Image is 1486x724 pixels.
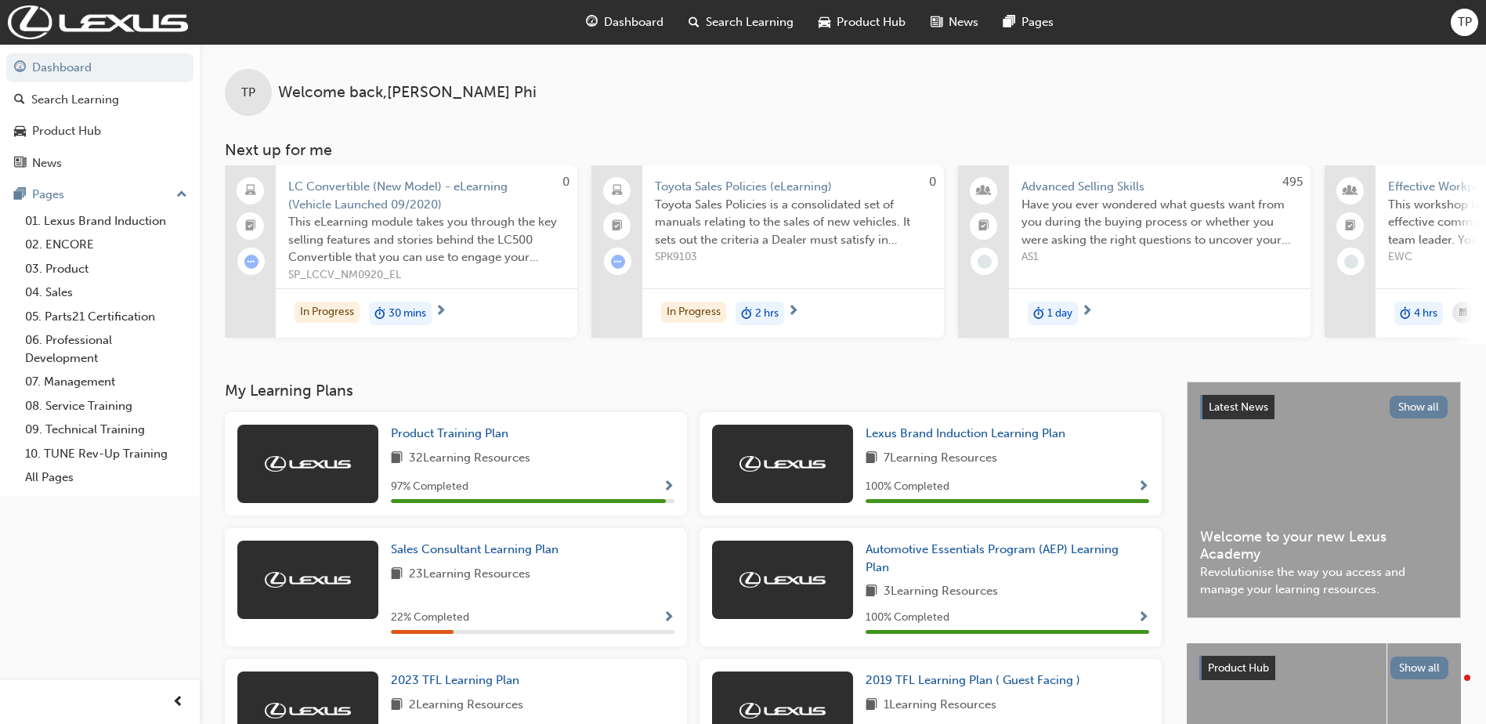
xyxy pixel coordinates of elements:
[1345,216,1356,237] span: booktick-icon
[200,141,1486,159] h3: Next up for me
[1021,178,1298,196] span: Advanced Selling Skills
[19,418,193,442] a: 09. Technical Training
[32,154,62,172] div: News
[32,122,101,140] div: Product Hub
[391,672,526,690] a: 2023 TFL Learning Plan
[806,6,918,38] a: car-iconProduct Hub
[172,693,184,712] span: prev-icon
[14,188,26,202] span: pages-icon
[1199,656,1448,681] a: Product HubShow all
[391,673,519,687] span: 2023 TFL Learning Plan
[612,181,623,201] span: laptop-icon
[19,257,193,281] a: 03. Product
[884,582,998,602] span: 3 Learning Resources
[8,5,188,39] img: Trak
[6,149,193,178] a: News
[1021,13,1054,31] span: Pages
[741,303,752,324] span: duration-icon
[591,165,944,338] a: 0Toyota Sales Policies (eLearning)Toyota Sales Policies is a consolidated set of manuals relating...
[391,565,403,585] span: book-icon
[661,302,726,323] div: In Progress
[866,542,1119,574] span: Automotive Essentials Program (AEP) Learning Plan
[1187,382,1461,618] a: Latest NewsShow allWelcome to your new Lexus AcademyRevolutionise the way you access and manage y...
[265,572,351,588] img: Trak
[435,305,447,319] span: next-icon
[6,85,193,114] a: Search Learning
[706,13,794,31] span: Search Learning
[787,305,799,319] span: next-icon
[1033,303,1044,324] span: duration-icon
[265,456,351,472] img: Trak
[612,216,623,237] span: booktick-icon
[295,302,360,323] div: In Progress
[611,255,625,269] span: learningRecordVerb_ATTEMPT-icon
[19,281,193,305] a: 04. Sales
[884,449,997,469] span: 7 Learning Resources
[573,6,676,38] a: guage-iconDashboard
[866,672,1086,690] a: 2019 TFL Learning Plan ( Guest Facing )
[6,180,193,209] button: Pages
[278,84,537,102] span: Welcome back , [PERSON_NAME] Phi
[663,480,674,494] span: Show Progress
[19,465,193,490] a: All Pages
[409,449,530,469] span: 32 Learning Resources
[866,582,877,602] span: book-icon
[1200,528,1448,563] span: Welcome to your new Lexus Academy
[14,93,25,107] span: search-icon
[1400,303,1411,324] span: duration-icon
[663,477,674,497] button: Show Progress
[19,442,193,466] a: 10. TUNE Rev-Up Training
[1344,255,1358,269] span: learningRecordVerb_NONE-icon
[244,255,259,269] span: learningRecordVerb_ATTEMPT-icon
[1458,13,1472,31] span: TP
[949,13,978,31] span: News
[1414,305,1437,323] span: 4 hrs
[32,186,64,204] div: Pages
[31,91,119,109] div: Search Learning
[19,233,193,257] a: 02. ENCORE
[655,178,931,196] span: Toyota Sales Policies (eLearning)
[604,13,663,31] span: Dashboard
[931,13,942,32] span: news-icon
[978,216,989,237] span: booktick-icon
[866,449,877,469] span: book-icon
[391,542,559,556] span: Sales Consultant Learning Plan
[663,608,674,628] button: Show Progress
[288,178,565,213] span: LC Convertible (New Model) - eLearning (Vehicle Launched 09/2020)
[837,13,906,31] span: Product Hub
[1200,395,1448,420] a: Latest NewsShow all
[391,478,468,496] span: 97 % Completed
[391,426,508,440] span: Product Training Plan
[241,84,255,102] span: TP
[1137,608,1149,628] button: Show Progress
[1021,248,1298,266] span: AS1
[391,696,403,715] span: book-icon
[1021,196,1298,249] span: Have you ever wondered what guests want from you during the buying process or whether you were as...
[225,382,1162,400] h3: My Learning Plans
[1390,657,1449,679] button: Show all
[958,165,1311,338] a: 495Advanced Selling SkillsHave you ever wondered what guests want from you during the buying proc...
[866,541,1149,576] a: Automotive Essentials Program (AEP) Learning Plan
[866,478,949,496] span: 100 % Completed
[1047,305,1072,323] span: 1 day
[409,696,523,715] span: 2 Learning Resources
[978,181,989,201] span: people-icon
[1433,671,1470,708] iframe: Intercom live chat
[19,394,193,418] a: 08. Service Training
[991,6,1066,38] a: pages-iconPages
[265,703,351,719] img: Trak
[819,13,830,32] span: car-icon
[978,255,992,269] span: learningRecordVerb_NONE-icon
[866,426,1065,440] span: Lexus Brand Induction Learning Plan
[1390,396,1448,418] button: Show all
[929,175,936,189] span: 0
[19,209,193,233] a: 01. Lexus Brand Induction
[391,425,515,443] a: Product Training Plan
[676,6,806,38] a: search-iconSearch Learning
[866,696,877,715] span: book-icon
[739,456,826,472] img: Trak
[1137,477,1149,497] button: Show Progress
[288,213,565,266] span: This eLearning module takes you through the key selling features and stories behind the LC500 Con...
